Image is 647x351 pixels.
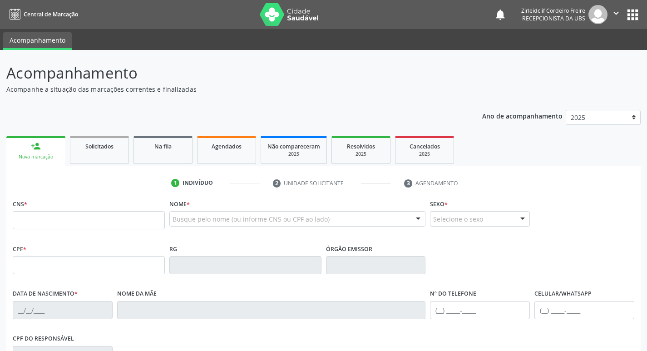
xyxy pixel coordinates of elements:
[326,242,372,256] label: Órgão emissor
[212,143,242,150] span: Agendados
[433,214,483,224] span: Selecione o sexo
[522,15,585,22] span: Recepcionista da UBS
[611,8,621,18] i: 
[169,197,190,211] label: Nome
[13,197,27,211] label: CNS
[607,5,625,24] button: 
[6,62,450,84] p: Acompanhamento
[183,179,213,187] div: Indivíduo
[430,301,530,319] input: (__) _____-_____
[154,143,172,150] span: Na fila
[13,242,26,256] label: CPF
[494,8,507,21] button: notifications
[6,7,78,22] a: Central de Marcação
[85,143,114,150] span: Solicitados
[430,287,476,301] label: Nº do Telefone
[13,153,59,160] div: Nova marcação
[6,84,450,94] p: Acompanhe a situação das marcações correntes e finalizadas
[117,287,157,301] label: Nome da mãe
[521,7,585,15] div: Zirleidclif Cordeiro Freire
[173,214,330,224] span: Busque pelo nome (ou informe CNS ou CPF ao lado)
[338,151,384,158] div: 2025
[3,32,72,50] a: Acompanhamento
[24,10,78,18] span: Central de Marcação
[169,242,177,256] label: RG
[13,301,113,319] input: __/__/____
[534,301,634,319] input: (__) _____-_____
[13,287,78,301] label: Data de nascimento
[410,143,440,150] span: Cancelados
[267,151,320,158] div: 2025
[13,332,74,346] label: CPF do responsável
[347,143,375,150] span: Resolvidos
[171,179,179,187] div: 1
[588,5,607,24] img: img
[267,143,320,150] span: Não compareceram
[482,110,563,121] p: Ano de acompanhamento
[625,7,641,23] button: apps
[534,287,592,301] label: Celular/WhatsApp
[402,151,447,158] div: 2025
[31,141,41,151] div: person_add
[430,197,448,211] label: Sexo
